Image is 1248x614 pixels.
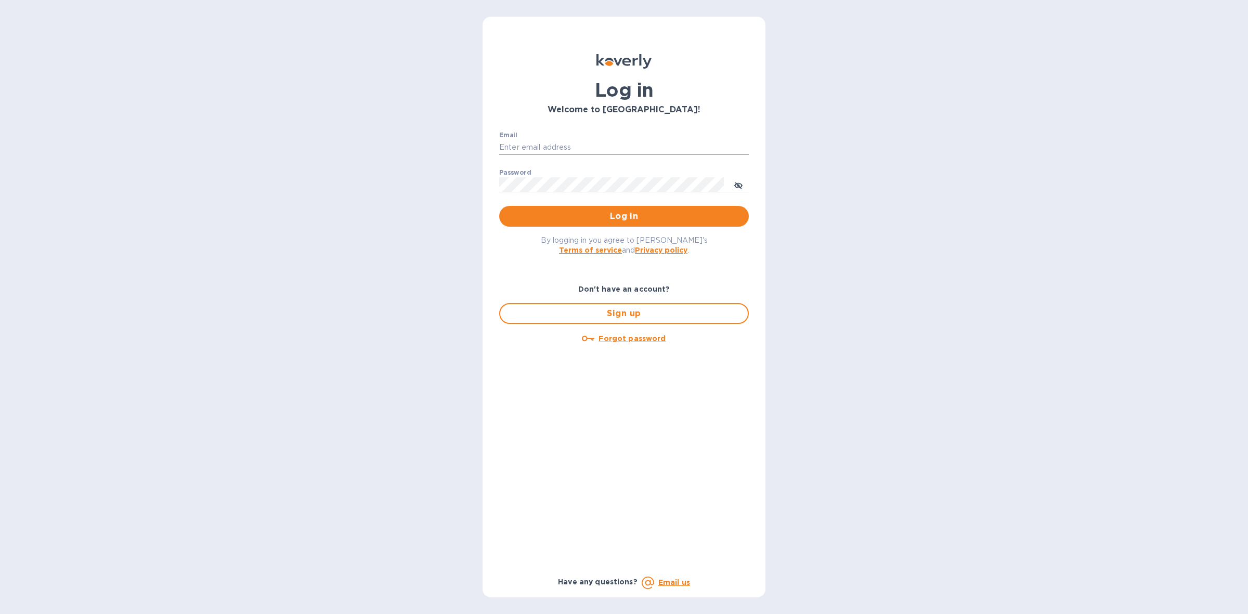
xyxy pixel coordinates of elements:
[599,334,666,343] u: Forgot password
[541,236,708,254] span: By logging in you agree to [PERSON_NAME]'s and .
[596,54,652,69] img: Koverly
[509,307,739,320] span: Sign up
[499,105,749,115] h3: Welcome to [GEOGRAPHIC_DATA]!
[658,578,690,586] a: Email us
[728,174,749,195] button: toggle password visibility
[559,246,622,254] a: Terms of service
[499,132,517,138] label: Email
[508,210,740,223] span: Log in
[635,246,687,254] a: Privacy policy
[499,303,749,324] button: Sign up
[499,79,749,101] h1: Log in
[499,169,531,176] label: Password
[578,285,670,293] b: Don't have an account?
[499,140,749,155] input: Enter email address
[558,578,638,586] b: Have any questions?
[499,206,749,227] button: Log in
